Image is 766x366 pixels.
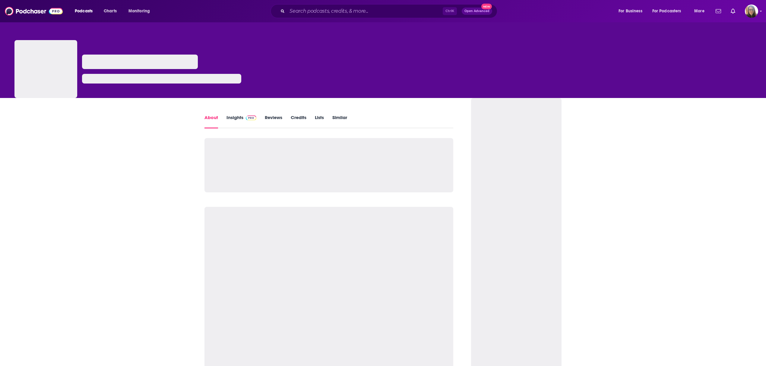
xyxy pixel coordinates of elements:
img: Podchaser Pro [246,115,256,120]
span: Ctrl K [443,7,457,15]
a: InsightsPodchaser Pro [226,115,256,128]
span: New [481,4,492,9]
span: Charts [104,7,117,15]
span: Open Advanced [464,10,489,13]
img: Podchaser - Follow, Share and Rate Podcasts [5,5,63,17]
span: For Podcasters [652,7,681,15]
button: Show profile menu [745,5,758,18]
a: Lists [315,115,324,128]
span: Monitoring [128,7,150,15]
button: open menu [690,6,712,16]
a: Show notifications dropdown [728,6,738,16]
button: open menu [614,6,650,16]
a: Charts [100,6,120,16]
button: open menu [124,6,158,16]
span: Podcasts [75,7,93,15]
button: Open AdvancedNew [462,8,492,15]
span: Logged in as akolesnik [745,5,758,18]
div: Search podcasts, credits, & more... [276,4,503,18]
a: Similar [332,115,347,128]
a: Credits [291,115,306,128]
a: About [204,115,218,128]
a: Show notifications dropdown [713,6,723,16]
button: open menu [71,6,100,16]
span: More [694,7,704,15]
span: For Business [619,7,642,15]
a: Reviews [265,115,282,128]
button: open menu [648,6,690,16]
input: Search podcasts, credits, & more... [287,6,443,16]
img: User Profile [745,5,758,18]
